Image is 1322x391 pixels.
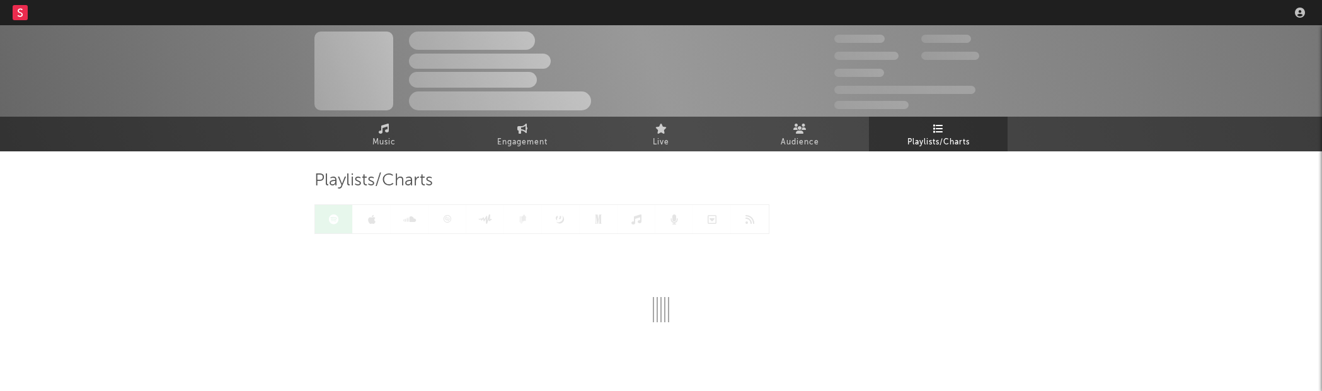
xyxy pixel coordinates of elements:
[653,135,669,150] span: Live
[314,173,433,189] span: Playlists/Charts
[907,135,970,150] span: Playlists/Charts
[834,101,909,109] span: Jump Score: 85.0
[730,117,869,151] a: Audience
[497,135,548,150] span: Engagement
[834,69,884,77] span: 100,000
[834,52,899,60] span: 50,000,000
[372,135,396,150] span: Music
[453,117,592,151] a: Engagement
[781,135,819,150] span: Audience
[834,86,975,94] span: 50,000,000 Monthly Listeners
[921,35,971,43] span: 100,000
[834,35,885,43] span: 300,000
[314,117,453,151] a: Music
[592,117,730,151] a: Live
[921,52,979,60] span: 1,000,000
[869,117,1008,151] a: Playlists/Charts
